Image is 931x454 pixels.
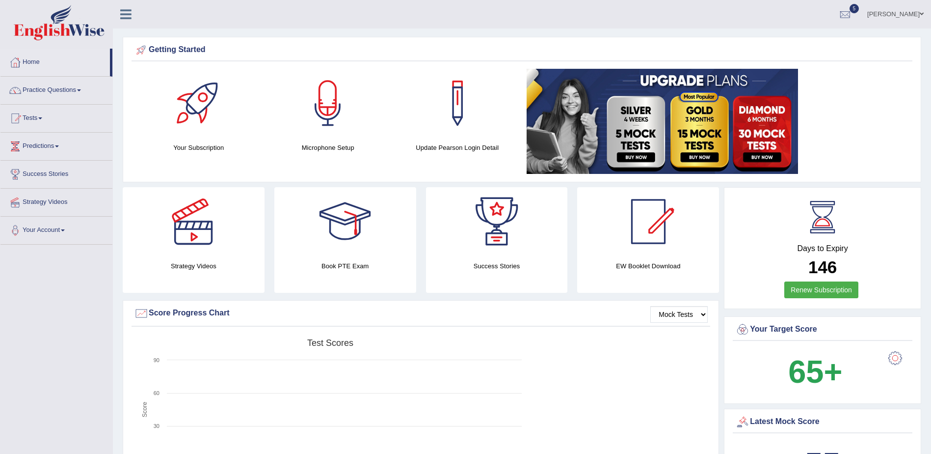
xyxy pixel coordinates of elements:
[398,142,517,153] h4: Update Pearson Login Detail
[788,354,842,390] b: 65+
[307,338,353,348] tspan: Test scores
[154,423,160,429] text: 30
[0,189,112,213] a: Strategy Videos
[154,357,160,363] text: 90
[123,261,265,271] h4: Strategy Videos
[0,217,112,241] a: Your Account
[0,77,112,101] a: Practice Questions
[274,261,416,271] h4: Book PTE Exam
[139,142,258,153] h4: Your Subscription
[735,322,910,337] div: Your Target Score
[784,282,858,298] a: Renew Subscription
[0,161,112,185] a: Success Stories
[426,261,568,271] h4: Success Stories
[0,49,110,73] a: Home
[268,142,387,153] h4: Microphone Setup
[850,4,859,13] span: 5
[735,415,910,429] div: Latest Mock Score
[0,133,112,157] a: Predictions
[134,306,708,321] div: Score Progress Chart
[577,261,719,271] h4: EW Booklet Download
[134,43,910,57] div: Getting Started
[141,402,148,418] tspan: Score
[735,244,910,253] h4: Days to Expiry
[808,257,837,277] b: 146
[154,390,160,396] text: 60
[0,105,112,129] a: Tests
[527,69,798,174] img: small5.jpg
